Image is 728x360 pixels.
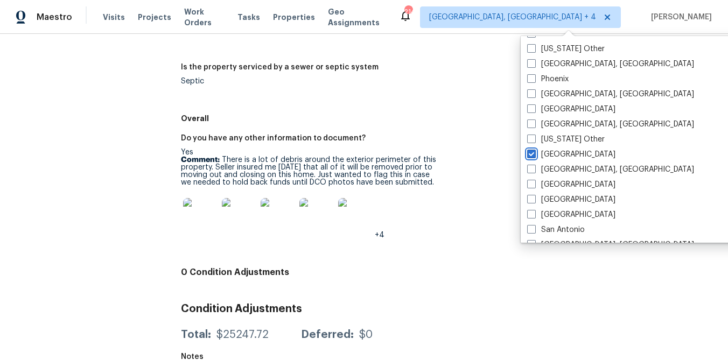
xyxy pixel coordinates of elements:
label: [GEOGRAPHIC_DATA], [GEOGRAPHIC_DATA] [527,239,694,250]
label: [GEOGRAPHIC_DATA], [GEOGRAPHIC_DATA] [527,89,694,100]
label: [GEOGRAPHIC_DATA] [527,179,615,190]
label: Phoenix [527,74,569,84]
span: Work Orders [184,6,225,28]
label: [GEOGRAPHIC_DATA] [527,209,615,220]
span: [GEOGRAPHIC_DATA], [GEOGRAPHIC_DATA] + 4 [429,12,596,23]
span: +4 [375,231,384,239]
h3: Condition Adjustments [181,303,715,314]
h4: 0 Condition Adjustments [181,267,715,278]
div: Septic [181,77,439,85]
p: There is a lot of debris around the exterior perimeter of this property. Seller insured me [DATE]... [181,156,439,186]
h5: Do you have any other information to document? [181,135,366,142]
div: Deferred: [301,329,354,340]
label: [GEOGRAPHIC_DATA], [GEOGRAPHIC_DATA] [527,164,694,175]
span: Geo Assignments [328,6,386,28]
label: [GEOGRAPHIC_DATA] [527,149,615,160]
h5: Overall [181,113,715,124]
label: San Antonio [527,224,585,235]
label: [GEOGRAPHIC_DATA], [GEOGRAPHIC_DATA] [527,119,694,130]
div: $0 [359,329,373,340]
b: Comment: [181,156,220,164]
label: [GEOGRAPHIC_DATA] [527,194,615,205]
h5: Is the property serviced by a sewer or septic system [181,63,379,71]
label: [GEOGRAPHIC_DATA] [527,104,615,115]
div: 214 [404,6,412,17]
span: [PERSON_NAME] [647,12,712,23]
label: [GEOGRAPHIC_DATA], [GEOGRAPHIC_DATA] [527,59,694,69]
label: [US_STATE] Other [527,44,605,54]
div: Total: [181,329,211,340]
span: Tasks [237,13,260,21]
span: Maestro [37,12,72,23]
span: Properties [273,12,315,23]
label: [US_STATE] Other [527,134,605,145]
span: Visits [103,12,125,23]
span: Projects [138,12,171,23]
div: $25247.72 [216,329,269,340]
div: Yes [181,149,439,239]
